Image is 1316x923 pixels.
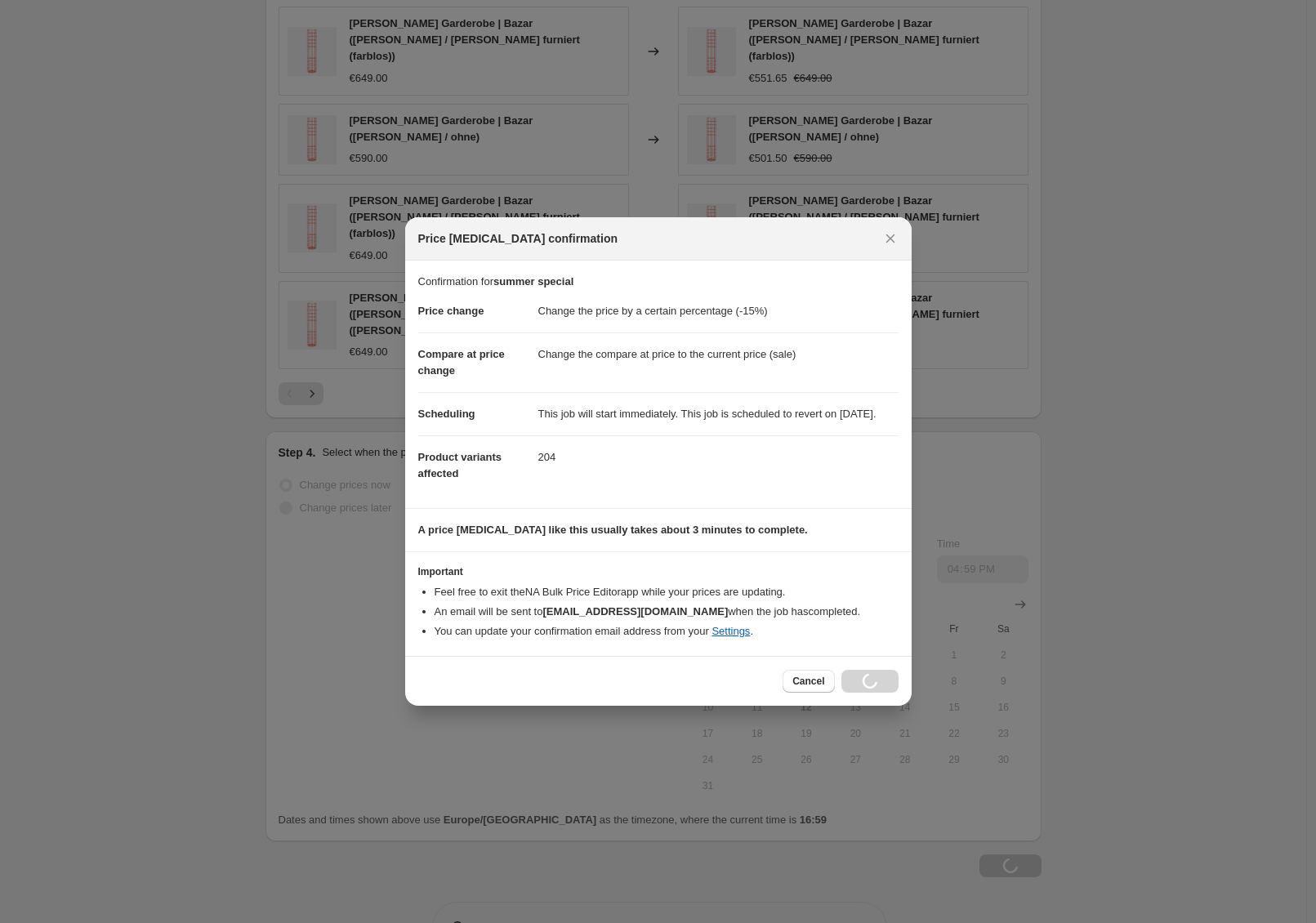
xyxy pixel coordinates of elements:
dd: Change the price by a certain percentage (-15%) [538,290,899,332]
b: summer special [493,275,573,288]
li: You can update your confirmation email address from your . [435,623,899,640]
span: Scheduling [418,408,475,420]
b: [EMAIL_ADDRESS][DOMAIN_NAME] [542,605,728,618]
li: An email will be sent to when the job has completed . [435,604,899,620]
span: Price [MEDICAL_DATA] confirmation [418,230,618,247]
span: Compare at price change [418,348,505,377]
span: Product variants affected [418,451,502,479]
li: Feel free to exit the NA Bulk Price Editor app while your prices are updating. [435,584,899,600]
dd: Change the compare at price to the current price (sale) [538,332,899,376]
p: Confirmation for [418,274,899,290]
a: Settings [712,625,750,637]
h3: Important [418,565,899,578]
dd: This job will start immediately. This job is scheduled to revert on [DATE]. [538,392,899,435]
dd: 204 [538,435,899,479]
button: Cancel [783,670,834,693]
span: Price change [418,305,484,317]
b: A price [MEDICAL_DATA] like this usually takes about 3 minutes to complete. [418,524,808,536]
button: Close [879,227,902,250]
span: Cancel [792,675,824,688]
